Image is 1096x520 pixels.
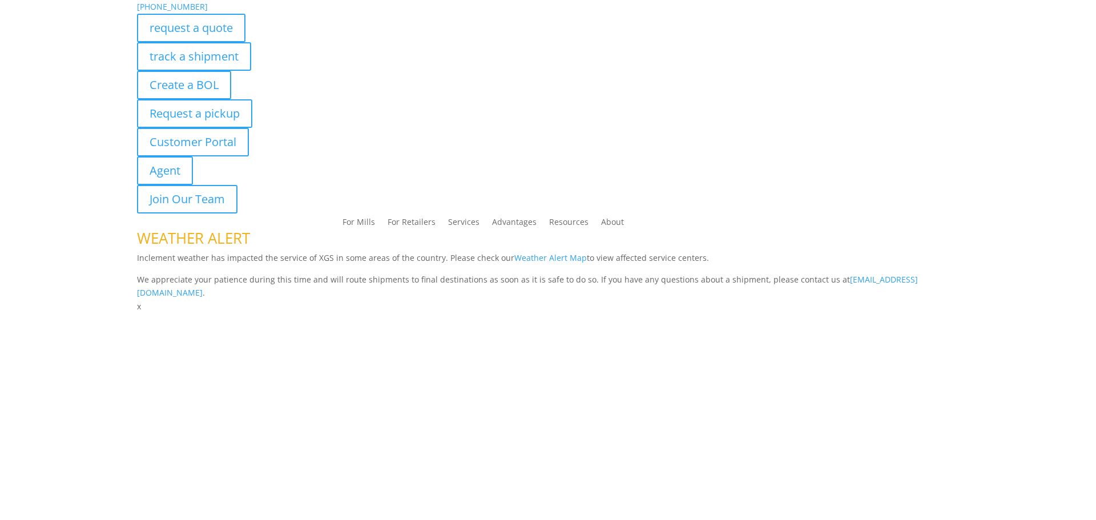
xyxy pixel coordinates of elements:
[137,273,959,300] p: We appreciate your patience during this time and will route shipments to final destinations as so...
[549,218,589,231] a: Resources
[601,218,624,231] a: About
[137,228,250,248] span: WEATHER ALERT
[137,42,251,71] a: track a shipment
[137,185,237,213] a: Join Our Team
[137,1,208,12] a: [PHONE_NUMBER]
[342,218,375,231] a: For Mills
[492,218,537,231] a: Advantages
[137,128,249,156] a: Customer Portal
[137,251,959,273] p: Inclement weather has impacted the service of XGS in some areas of the country. Please check our ...
[514,252,587,263] a: Weather Alert Map
[137,14,245,42] a: request a quote
[137,71,231,99] a: Create a BOL
[137,156,193,185] a: Agent
[137,99,252,128] a: Request a pickup
[137,336,959,350] p: Complete the form below and a member of our team will be in touch within 24 hours.
[448,218,479,231] a: Services
[388,218,436,231] a: For Retailers
[137,313,959,336] h1: Contact Us
[137,300,959,313] p: x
